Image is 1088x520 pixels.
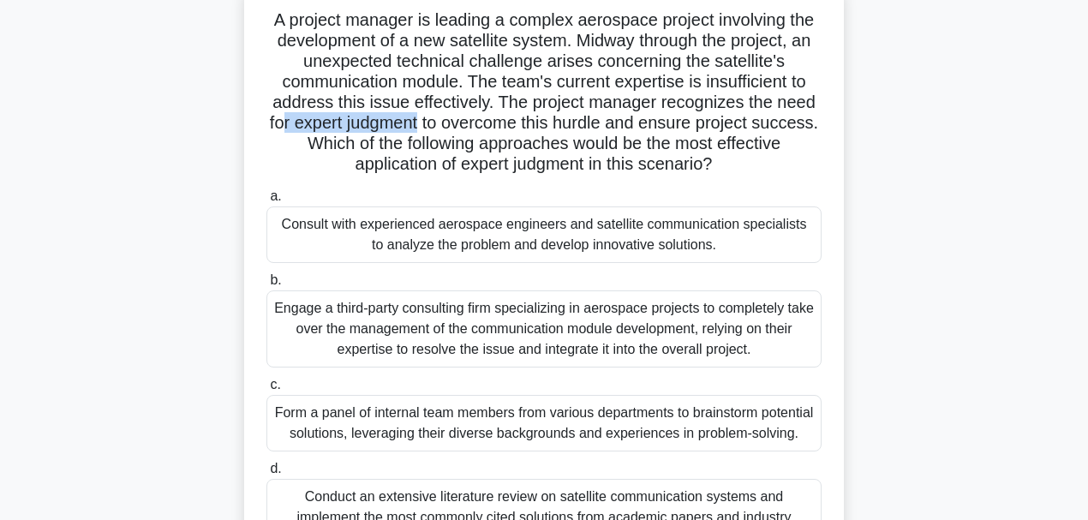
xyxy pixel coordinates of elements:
[266,206,822,263] div: Consult with experienced aerospace engineers and satellite communication specialists to analyze t...
[270,188,281,203] span: a.
[270,461,281,475] span: d.
[265,9,823,176] h5: A project manager is leading a complex aerospace project involving the development of a new satel...
[266,395,822,451] div: Form a panel of internal team members from various departments to brainstorm potential solutions,...
[266,290,822,368] div: Engage a third-party consulting firm specializing in aerospace projects to completely take over t...
[270,272,281,287] span: b.
[270,377,280,391] span: c.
